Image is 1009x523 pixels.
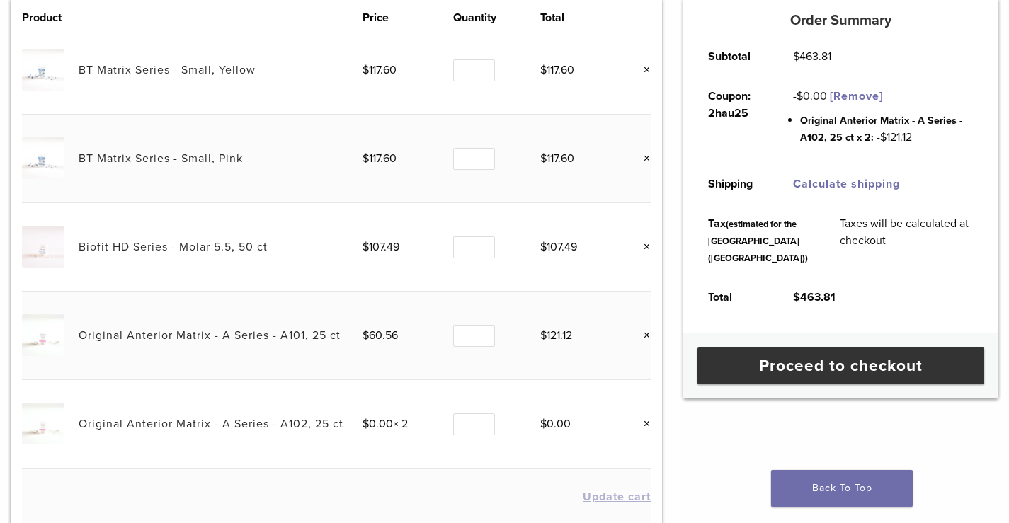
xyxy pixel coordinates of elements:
th: Subtotal [692,37,777,76]
bdi: 117.60 [363,151,397,166]
img: BT Matrix Series - Small, Yellow [22,49,64,91]
th: Quantity [453,9,540,26]
bdi: 117.60 [540,151,574,166]
span: Original Anterior Matrix - A Series - A102, 25 ct x 2: [800,115,962,144]
a: Proceed to checkout [697,347,984,384]
h5: Order Summary [683,12,998,29]
span: $ [540,63,547,77]
a: Original Anterior Matrix - A Series - A102, 25 ct [79,417,343,431]
img: Original Anterior Matrix - A Series - A101, 25 ct [22,314,64,356]
span: $ [793,290,800,304]
a: Calculate shipping [793,177,900,191]
span: $ [880,130,887,144]
a: Remove this item [632,326,651,345]
a: Back To Top [771,470,913,507]
a: Remove this item [632,238,651,256]
span: $ [363,240,369,254]
small: (estimated for the [GEOGRAPHIC_DATA] ([GEOGRAPHIC_DATA])) [708,219,808,264]
th: Coupon: 2hau25 [692,76,777,164]
img: BT Matrix Series - Small, Pink [22,137,64,179]
th: Shipping [692,164,777,204]
th: Tax [692,204,824,277]
bdi: 60.56 [363,328,398,343]
img: Original Anterior Matrix - A Series - A102, 25 ct [22,403,64,444]
a: Remove this item [632,149,651,168]
th: Product [22,9,79,26]
span: $ [793,50,799,64]
th: Total [540,9,614,26]
a: Original Anterior Matrix - A Series - A101, 25 ct [79,328,341,343]
span: $ [363,63,369,77]
bdi: 117.60 [540,63,574,77]
th: Price [363,9,453,26]
img: Biofit HD Series - Molar 5.5, 50 ct [22,226,64,268]
a: BT Matrix Series - Small, Yellow [79,63,256,77]
span: $ [797,89,803,103]
span: $ [363,151,369,166]
span: $ [540,328,547,343]
span: $ [540,240,547,254]
bdi: 117.60 [363,63,397,77]
a: Remove 2hau25 coupon [830,89,883,103]
span: - 121.12 [877,130,912,144]
a: BT Matrix Series - Small, Pink [79,151,243,166]
a: Biofit HD Series - Molar 5.5, 50 ct [79,240,268,254]
th: Total [692,277,777,317]
span: × 2 [363,417,408,431]
span: $ [540,417,547,431]
bdi: 0.00 [363,417,393,431]
td: Taxes will be calculated at checkout [824,204,990,277]
td: - [777,76,990,164]
bdi: 107.49 [540,240,577,254]
bdi: 0.00 [540,417,571,431]
bdi: 121.12 [540,328,572,343]
span: 0.00 [797,89,827,103]
a: Remove this item [632,61,651,79]
a: Remove this item [632,415,651,433]
bdi: 107.49 [363,240,399,254]
bdi: 463.81 [793,50,831,64]
span: $ [363,417,369,431]
span: $ [540,151,547,166]
bdi: 463.81 [793,290,836,304]
span: $ [363,328,369,343]
button: Update cart [583,491,651,502]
